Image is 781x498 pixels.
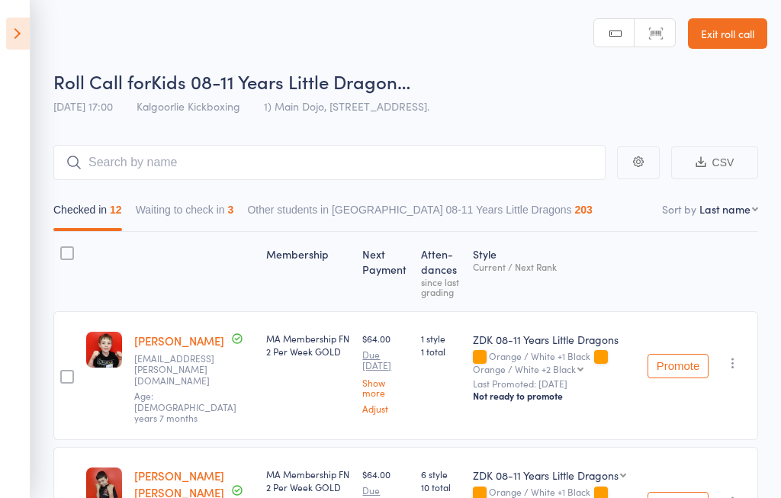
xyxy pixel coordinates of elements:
[266,467,351,493] div: MA Membership FN 2 Per Week GOLD
[136,196,234,231] button: Waiting to check in3
[134,389,236,424] span: Age: [DEMOGRAPHIC_DATA] years 7 months
[53,196,122,231] button: Checked in12
[134,333,224,349] a: [PERSON_NAME]
[266,332,351,358] div: MA Membership FN 2 Per Week GOLD
[362,403,409,413] a: Adjust
[699,201,750,217] div: Last name
[53,145,606,180] input: Search by name
[228,204,234,216] div: 3
[362,349,409,371] small: Due [DATE]
[473,364,576,374] div: Orange / White +2 Black
[473,262,635,271] div: Current / Next Rank
[53,98,113,114] span: [DATE] 17:00
[473,378,635,389] small: Last Promoted: [DATE]
[421,345,460,358] span: 1 total
[260,239,357,304] div: Membership
[421,277,460,297] div: since last grading
[421,480,460,493] span: 10 total
[648,354,709,378] button: Promote
[86,332,122,368] img: image1715161701.png
[473,467,619,483] div: ZDK 08-11 Years Little Dragons
[362,332,409,413] div: $64.00
[421,332,460,345] span: 1 style
[53,69,151,94] span: Roll Call for
[671,146,758,179] button: CSV
[415,239,466,304] div: Atten­dances
[467,239,641,304] div: Style
[264,98,429,114] span: 1) Main Dojo, [STREET_ADDRESS].
[421,467,460,480] span: 6 style
[110,204,122,216] div: 12
[473,332,635,347] div: ZDK 08-11 Years Little Dragons
[473,351,635,374] div: Orange / White +1 Black
[662,201,696,217] label: Sort by
[688,18,767,49] a: Exit roll call
[151,69,410,94] span: Kids 08-11 Years Little Dragon…
[356,239,415,304] div: Next Payment
[575,204,593,216] div: 203
[473,390,635,402] div: Not ready to promote
[247,196,592,231] button: Other students in [GEOGRAPHIC_DATA] 08-11 Years Little Dragons203
[137,98,240,114] span: Kalgoorlie Kickboxing
[362,378,409,397] a: Show more
[134,353,233,386] small: Tahlea.adams@hotmail.com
